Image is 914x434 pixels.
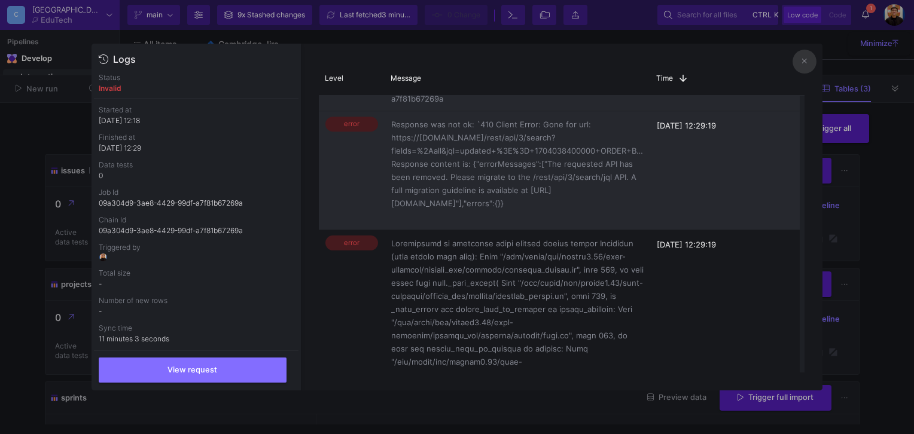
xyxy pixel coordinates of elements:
[99,143,294,154] p: [DATE] 12:29
[99,253,108,262] img: bg52tvgs8dxfpOhHYAd0g09LCcAxm85PnUXHwHyc.png
[99,357,287,383] button: View request
[99,295,294,306] p: Number of new rows
[99,306,294,317] p: -
[99,105,294,115] p: Started at
[391,74,421,82] span: Message
[325,74,343,82] span: Level
[650,111,800,230] div: [DATE] 12:29:19
[99,323,294,334] p: Sync time
[99,279,294,289] p: -
[167,365,217,374] span: View request
[325,117,378,132] span: error
[99,115,294,126] p: [DATE] 12:18
[99,334,294,344] p: 11 minutes 3 seconds
[99,242,294,253] p: Triggered by
[99,72,121,83] p: Status
[99,198,294,209] p: 09a304d9-3ae8-4429-99df-a7f81b67269a
[391,118,644,210] span: Response was not ok: `410 Client Error: Gone for url: https://[DOMAIN_NAME]/rest/api/3/search?fie...
[99,187,294,198] p: Job Id
[99,170,294,181] p: 0
[656,74,673,82] span: Time
[99,83,121,94] p: invalid
[99,268,294,279] p: Total size
[113,53,136,65] div: Logs
[99,132,294,143] p: Finished at
[391,65,644,105] span: Error occurred: Something went wrong in the connector. See the logs for more details. Job Id: 09a...
[325,235,378,250] span: error
[99,215,294,225] p: Chain Id
[99,225,294,236] p: 09a304d9-3ae8-4429-99df-a7f81b67269a
[99,160,294,170] p: Data tests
